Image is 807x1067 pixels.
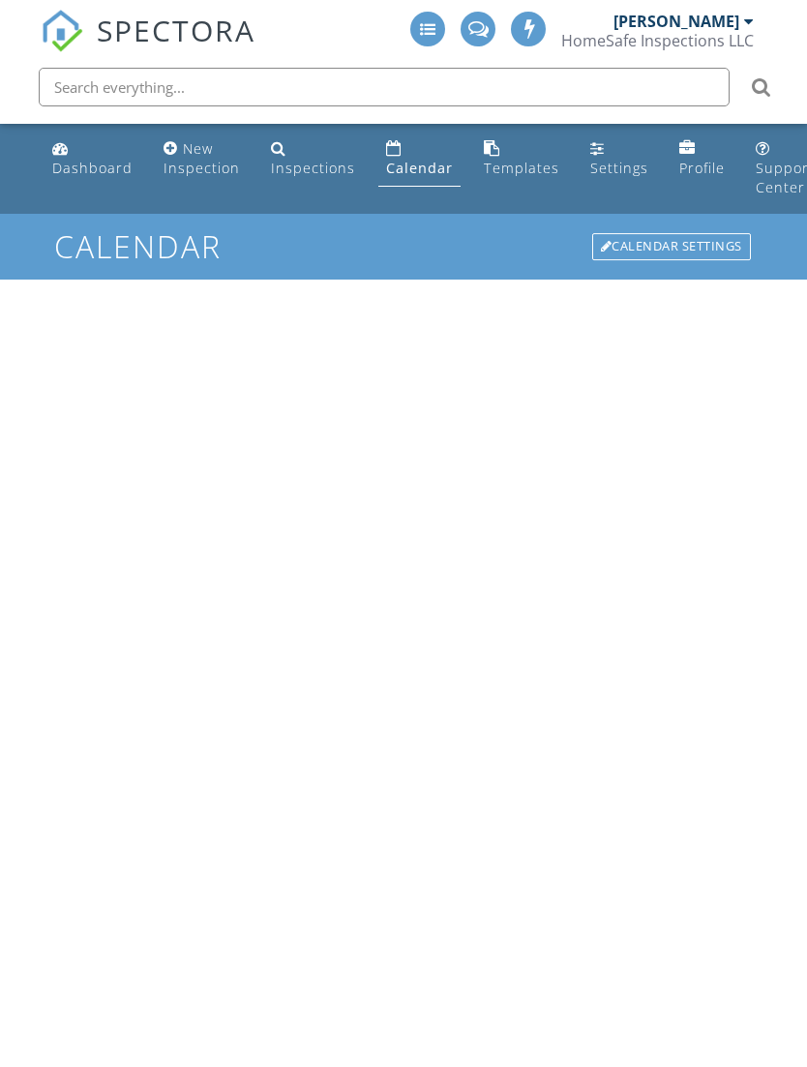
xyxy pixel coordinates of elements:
[54,229,753,263] h1: Calendar
[41,10,83,52] img: The Best Home Inspection Software - Spectora
[97,10,255,50] span: SPECTORA
[613,12,739,31] div: [PERSON_NAME]
[263,132,363,187] a: Inspections
[378,132,461,187] a: Calendar
[41,26,255,67] a: SPECTORA
[592,233,751,260] div: Calendar Settings
[590,231,753,262] a: Calendar Settings
[672,132,732,187] a: Company Profile
[386,159,453,177] div: Calendar
[561,31,754,50] div: HomeSafe Inspections LLC
[39,68,730,106] input: Search everything...
[45,132,140,187] a: Dashboard
[583,132,656,187] a: Settings
[679,159,725,177] div: Profile
[52,159,133,177] div: Dashboard
[164,139,240,177] div: New Inspection
[590,159,648,177] div: Settings
[476,132,567,187] a: Templates
[484,159,559,177] div: Templates
[271,159,355,177] div: Inspections
[156,132,248,187] a: New Inspection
